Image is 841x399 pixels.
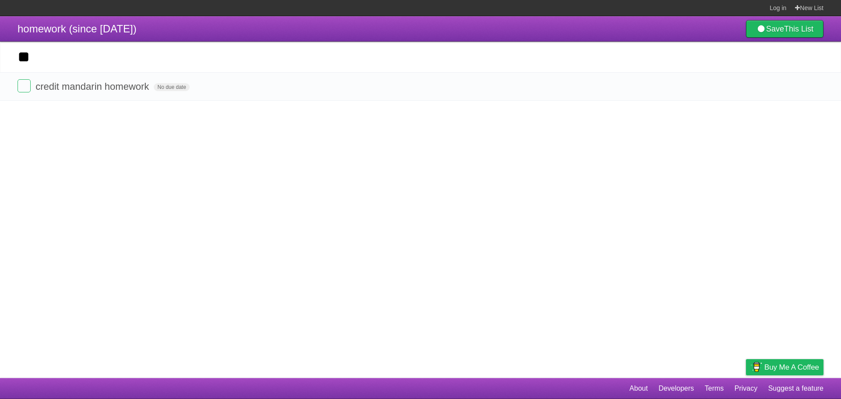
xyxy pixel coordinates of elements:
[735,380,757,397] a: Privacy
[154,83,189,91] span: No due date
[768,380,823,397] a: Suggest a feature
[18,23,137,35] span: homework (since [DATE])
[746,20,823,38] a: SaveThis List
[18,79,31,92] label: Done
[764,360,819,375] span: Buy me a coffee
[35,81,151,92] span: credit mandarin homework
[746,359,823,375] a: Buy me a coffee
[784,25,813,33] b: This List
[750,360,762,374] img: Buy me a coffee
[629,380,648,397] a: About
[658,380,694,397] a: Developers
[705,380,724,397] a: Terms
